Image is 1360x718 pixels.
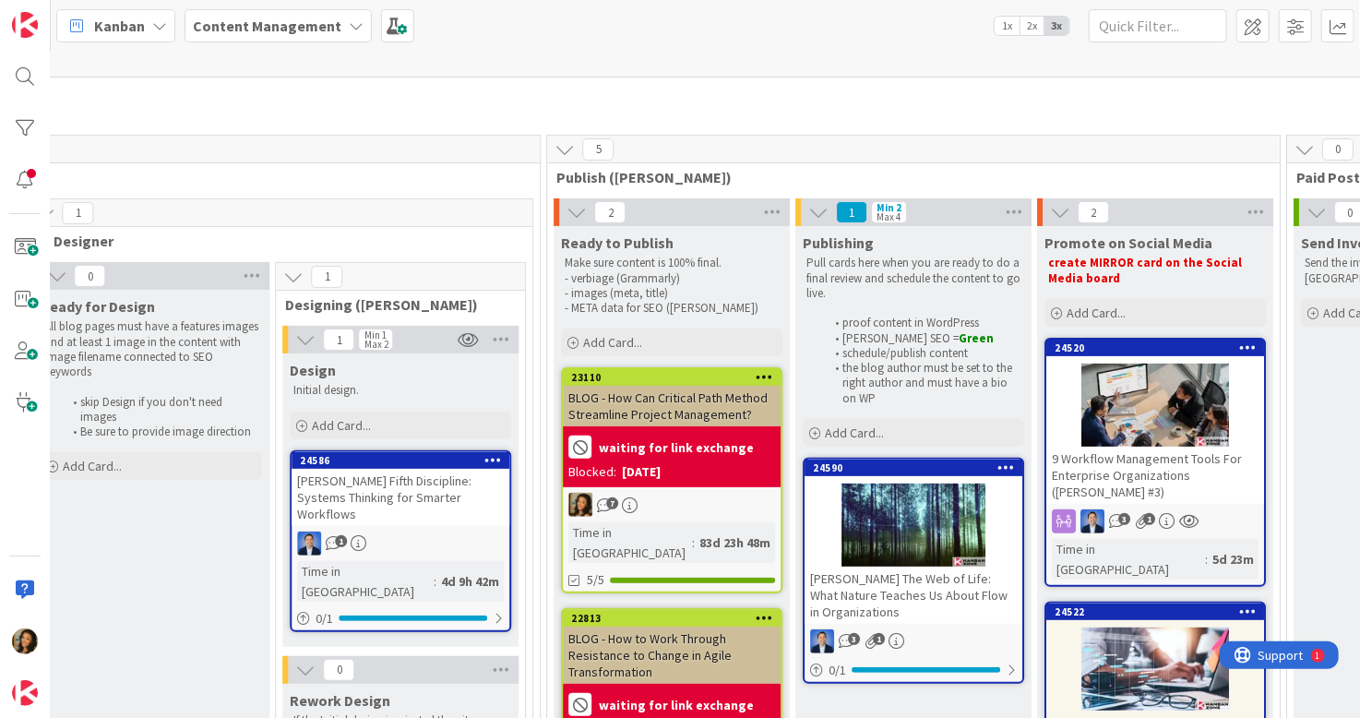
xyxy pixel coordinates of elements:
span: 3 [848,633,860,645]
img: DP [297,532,321,556]
span: 1 [323,329,354,351]
span: Support [39,3,84,25]
span: Add Card... [825,425,884,441]
span: 1 [62,202,93,224]
div: [PERSON_NAME] The Web of Life: What Nature Teaches Us About Flow in Organizations [805,567,1022,624]
strong: create MIRROR card on the Social Media board [1048,255,1245,285]
span: 7 [606,497,618,509]
li: the blog author must be set to the right author and must have a bio on WP [825,361,1021,406]
span: Promote on Social Media [1044,233,1212,252]
img: Visit kanbanzone.com [12,12,38,38]
p: - META data for SEO ([PERSON_NAME]) [565,301,779,316]
div: 24586[PERSON_NAME] Fifth Discipline: Systems Thinking for Smarter Workflows [292,452,509,526]
span: 1 [311,266,342,288]
img: DP [810,629,834,653]
span: 1 [335,535,347,547]
span: 0 [74,265,105,287]
div: 23110BLOG - How Can Critical Path Method Streamline Project Management? [563,369,781,426]
span: Add Card... [1067,305,1126,321]
span: 1x [995,17,1020,35]
div: Min 2 [877,203,901,212]
span: Add Card... [312,417,371,434]
li: Be sure to provide image direction [63,425,259,439]
span: 5 [582,138,614,161]
div: 5d 23m [1208,549,1259,569]
div: 22813 [563,610,781,627]
p: - images (meta, title) [565,286,779,301]
div: 23110 [571,371,781,384]
b: Content Management [193,17,341,35]
li: [PERSON_NAME] SEO = [825,331,1021,346]
span: 1 [836,201,867,223]
div: 24586 [292,452,509,469]
span: 2x [1020,17,1044,35]
span: Design [290,361,336,379]
span: 0 [323,659,354,681]
div: Max 2 [364,340,388,349]
span: Add Card... [63,458,122,474]
p: All blog pages must have a features images and at least 1 image in the content with image filenam... [44,319,258,379]
span: 3 [1118,513,1130,525]
img: DP [1080,509,1104,533]
span: 0 [1322,138,1354,161]
div: Time in [GEOGRAPHIC_DATA] [1052,539,1205,580]
strong: Green [959,330,994,346]
span: Ready to Publish [561,233,674,252]
div: 0/1 [805,659,1022,682]
span: Ready for Design [41,297,155,316]
span: : [1205,549,1208,569]
div: 24590 [813,461,1022,474]
div: Time in [GEOGRAPHIC_DATA] [568,522,692,563]
span: Publishing [803,233,874,252]
span: UI Designer [36,232,509,250]
input: Quick Filter... [1089,9,1227,42]
div: DP [292,532,509,556]
img: avatar [12,680,38,706]
div: 22813 [571,612,781,625]
span: Designing (Chloe) [285,295,502,314]
span: 1 [1143,513,1155,525]
div: BLOG - How Can Critical Path Method Streamline Project Management? [563,386,781,426]
div: DP [1046,509,1264,533]
span: Rework Design [290,691,390,710]
span: Add Card... [583,334,642,351]
span: 2 [594,201,626,223]
div: 24586 [300,454,509,467]
div: [PERSON_NAME] Fifth Discipline: Systems Thinking for Smarter Workflows [292,469,509,526]
div: 24520 [1046,340,1264,356]
span: : [692,533,695,553]
p: Initial design. [293,383,507,398]
li: schedule/publish content [825,346,1021,361]
div: 24590[PERSON_NAME] The Web of Life: What Nature Teaches Us About Flow in Organizations [805,460,1022,624]
img: CL [568,493,592,517]
div: 24590 [805,460,1022,476]
div: Max 4 [877,212,901,221]
p: Make sure content is 100% final. [565,256,779,270]
div: BLOG - How to Work Through Resistance to Change in Agile Transformation [563,627,781,684]
span: 1 [873,633,885,645]
span: Publish (Christine) [556,168,1257,186]
div: DP [805,629,1022,653]
div: Time in [GEOGRAPHIC_DATA] [297,561,434,602]
div: 0/1 [292,607,509,630]
li: skip Design if you don't need images [63,395,259,425]
span: : [434,571,436,592]
div: Blocked: [568,462,616,482]
div: 24520 [1055,341,1264,354]
div: 9 Workflow Management Tools For Enterprise Organizations ([PERSON_NAME] #3) [1046,447,1264,504]
p: - verbiage (Grammarly) [565,271,779,286]
b: waiting for link exchange [599,699,754,712]
div: 245209 Workflow Management Tools For Enterprise Organizations ([PERSON_NAME] #3) [1046,340,1264,504]
div: 24522 [1046,604,1264,620]
div: 23110 [563,369,781,386]
span: Kanban [94,15,145,37]
div: 1 [96,7,101,22]
span: 2 [1078,201,1109,223]
div: [DATE] [622,462,661,482]
div: 24522 [1055,605,1264,618]
p: Pull cards here when you are ready to do a final review and schedule the content to go live. [806,256,1020,301]
span: 0 / 1 [316,609,333,628]
span: 5/5 [587,570,604,590]
img: CL [12,628,38,654]
span: 3x [1044,17,1069,35]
